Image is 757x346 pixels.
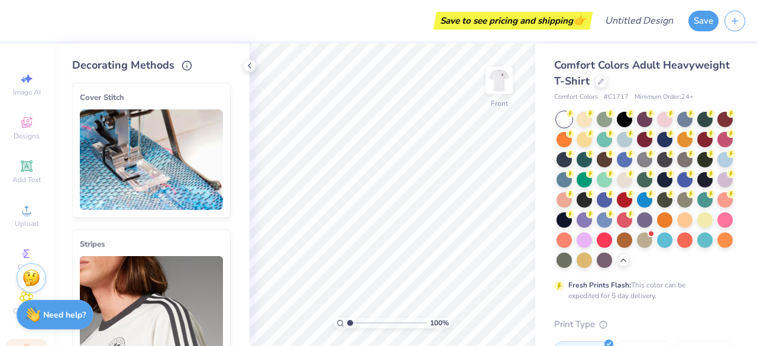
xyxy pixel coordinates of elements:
span: Greek [18,263,36,272]
img: Cover Stitch [80,109,223,210]
span: Upload [15,219,38,228]
span: Minimum Order: 24 + [635,92,694,102]
span: Clipart & logos [6,306,47,325]
strong: Need help? [43,309,86,321]
div: Decorating Methods [72,57,231,73]
span: Designs [14,131,40,141]
button: Save [688,11,719,31]
img: Front [487,69,511,92]
span: 100 % [430,318,449,328]
span: # C1717 [604,92,629,102]
span: Image AI [13,88,41,97]
span: 👉 [573,13,586,27]
strong: Fresh Prints Flash: [568,280,631,290]
div: This color can be expedited for 5 day delivery. [568,280,714,301]
div: Stripes [80,237,223,251]
input: Untitled Design [596,9,682,33]
span: Comfort Colors Adult Heavyweight T-Shirt [554,58,730,88]
div: Print Type [554,318,733,331]
div: Front [491,98,508,109]
span: Comfort Colors [554,92,598,102]
div: Save to see pricing and shipping [436,12,590,30]
span: Add Text [12,175,41,185]
div: Cover Stitch [80,90,223,105]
